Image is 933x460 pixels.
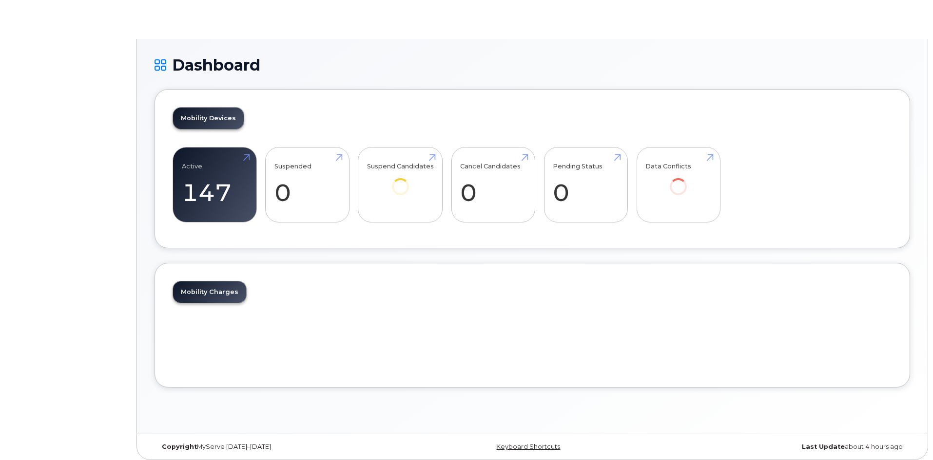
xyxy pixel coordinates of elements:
a: Mobility Charges [173,281,246,303]
a: Keyboard Shortcuts [496,443,560,450]
strong: Copyright [162,443,197,450]
h1: Dashboard [155,56,910,74]
a: Pending Status 0 [553,153,619,217]
strong: Last Update [802,443,845,450]
a: Mobility Devices [173,108,244,129]
div: about 4 hours ago [658,443,910,451]
a: Active 147 [182,153,248,217]
a: Suspend Candidates [367,153,434,209]
a: Cancel Candidates 0 [460,153,526,217]
a: Data Conflicts [645,153,711,209]
a: Suspended 0 [274,153,340,217]
div: MyServe [DATE]–[DATE] [155,443,407,451]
